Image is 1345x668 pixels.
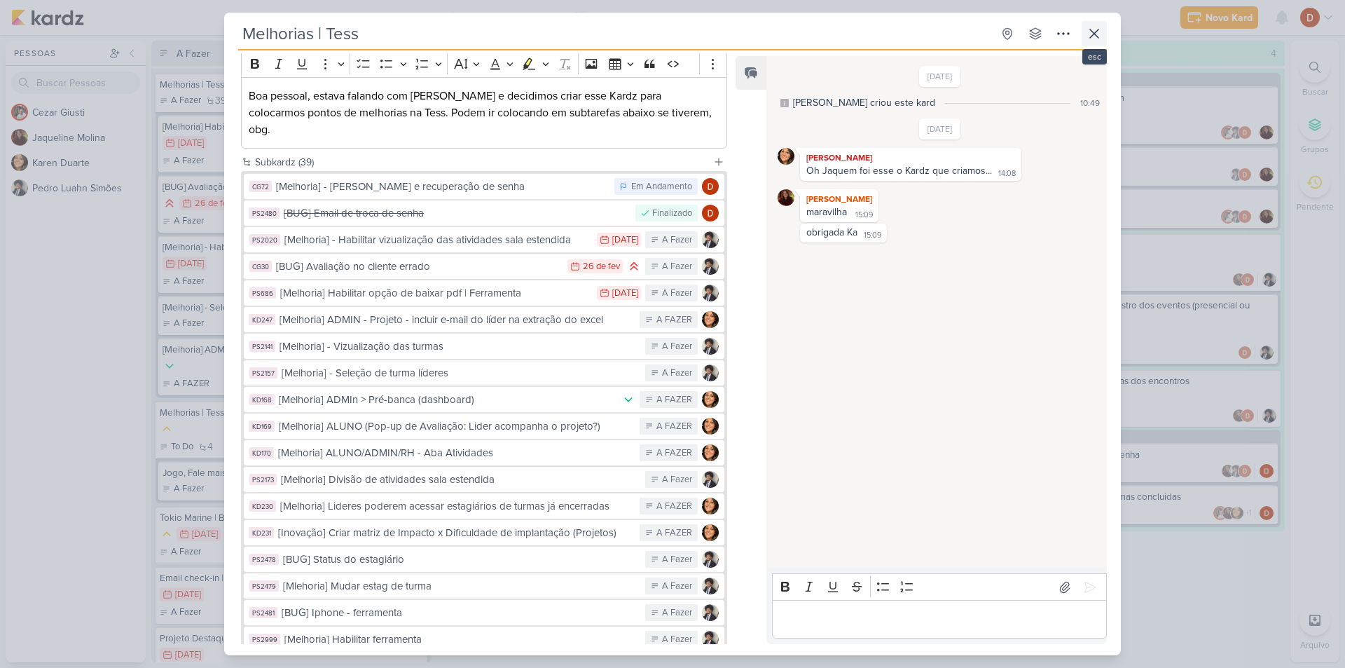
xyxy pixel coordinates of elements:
[864,230,881,241] div: 15:09
[249,341,275,352] div: PS2141
[249,394,275,405] div: KD168
[662,340,692,354] div: A Fazer
[244,414,724,439] button: KD169 [Melhoria] ALUNO (Pop-up de Avaliação: Lider acompanha o projeto?) A FAZER
[855,210,873,221] div: 15:09
[656,526,692,540] div: A FAZER
[806,206,847,218] div: maravilha
[1080,97,1100,109] div: 10:49
[702,178,719,195] img: Davi Elias Teixeira
[244,493,724,519] button: KD230 [Melhoria] Lideres poderem acessar estagiários de turmas já encerradas A FAZER
[621,393,635,407] div: Prioridade Baixa
[249,607,277,618] div: PS2481
[244,307,724,332] button: KD247 [Melhoria] ADMIN - Projeto - incluir e-mail do líder na extração do excel A FAZER
[249,580,279,592] div: PS2479
[249,88,719,138] p: Boa pessoal, estava falando com [PERSON_NAME] e decidimos criar esse Kardz para colocarmos pontos...
[241,50,727,77] div: Editor toolbar
[662,260,692,274] div: A Fazer
[702,471,719,488] img: Pedro Luahn Simões
[702,444,719,461] img: Karen Duarte
[662,606,692,620] div: A Fazer
[249,421,275,432] div: KD169
[793,95,935,110] div: [PERSON_NAME] criou este kard
[244,627,724,652] button: PS2999 [Melhoria] Habilitar ferramenta A Fazer
[249,287,276,299] div: PS686
[656,393,692,407] div: A FAZER
[244,200,724,226] button: PS2480 [BUG] Email de troca de senha Finalizado
[281,472,638,488] div: [Melhoria] Divisão de atividades sala estendida
[244,547,724,572] button: PS2478 [BUG] Status do estagiário A Fazer
[702,205,719,221] img: Davi Elias Teixeira
[284,632,638,648] div: [Melhoria] Habilitar ferramenta
[662,580,692,594] div: A Fazer
[249,500,276,512] div: KD230
[772,573,1107,601] div: Editor toolbar
[702,338,719,355] img: Pedro Luahn Simões
[284,205,628,221] div: [BUG] Email de troca de senha
[702,524,719,541] img: Karen Duarte
[244,440,724,465] button: KD170 [Melhoria] ALUNO/ADMIN/RH - Aba Atividades A FAZER
[662,553,692,567] div: A Fazer
[282,605,638,621] div: [BUG] Iphone - ferramenta
[627,259,641,273] div: Prioridade Alta
[244,387,724,412] button: KD168 [Melhoria] ADMIn > Pré-banca (dashboard) A FAZER
[249,314,275,325] div: KD247
[662,473,692,487] div: A Fazer
[702,364,719,381] img: Pedro Luahn Simões
[998,168,1016,179] div: 14:08
[276,259,560,275] div: [BUG] Avaliação no cliente errado
[612,289,638,298] div: [DATE]
[656,420,692,434] div: A FAZER
[280,312,633,328] div: [Melhoria] ADMIN - Projeto - incluir e-mail do líder na extração do excel
[238,21,992,46] input: Kard Sem Título
[280,339,638,355] div: [Melhoria] - Vizualização das turmas
[244,467,724,492] button: PS2173 [Melhoria] Divisão de atividades sala estendida A Fazer
[778,189,794,206] img: Jaqueline Molina
[255,155,708,170] div: Subkardz (39)
[656,313,692,327] div: A FAZER
[280,285,590,301] div: [Melhoria] Habilitar opção de baixar pdf | Ferramenta
[702,258,719,275] img: Pedro Luahn Simões
[244,174,724,199] button: CG72 [Melhoria] - [PERSON_NAME] e recuperação de senha Em Andamento
[283,552,638,568] div: [BUG] Status do estagiário
[283,578,638,594] div: [Mlehoria] Mudar estag de turma
[656,447,692,461] div: A FAZER
[249,234,280,245] div: PS2020
[702,231,719,248] img: Pedro Luahn Simões
[803,192,876,206] div: [PERSON_NAME]
[244,360,724,386] button: PS2157 [Melhoria] - Seleção de turma líderes A Fazer
[702,604,719,621] img: Pedro Luahn Simões
[778,148,794,165] img: Karen Duarte
[702,418,719,435] img: Karen Duarte
[702,391,719,408] img: Karen Duarte
[806,226,857,238] div: obrigada Ka
[803,151,1019,165] div: [PERSON_NAME]
[244,227,724,252] button: PS2020 [Melhoria] - Habilitar vizualização das atividades sala estendida [DATE] A Fazer
[662,233,692,247] div: A Fazer
[244,254,724,279] button: CG30 [BUG] Avaliação no cliente errado 26 de fev A Fazer
[278,445,633,461] div: [Melhoria] ALUNO/ADMIN/RH - Aba Atividades
[279,418,633,435] div: [Melhoria] ALUNO (Pop-up de Avaliação: Lider acompanha o projeto?)
[702,498,719,514] img: Karen Duarte
[249,554,279,565] div: PS2478
[278,525,633,541] div: [Inovação] Criar matriz de Impacto x Dificuldade de implantação (Projetos)
[583,262,620,271] div: 26 de fev
[284,232,590,248] div: [Melhoria] - Habilitar vizualização das atividades sala estendida
[656,500,692,514] div: A FAZER
[249,367,277,379] div: PS2157
[702,285,719,301] img: Pedro Luahn Simões
[249,261,272,272] div: CG30
[276,179,607,195] div: [Melhoria] - [PERSON_NAME] e recuperação de senha
[772,600,1107,639] div: Editor editing area: main
[244,573,724,599] button: PS2479 [Mlehoria] Mudar estag de turma A Fazer
[806,165,992,177] div: Oh Jaquem foi esse o Kardz que criamos...
[244,334,724,359] button: PS2141 [Melhoria] - Vizualização das turmas A Fazer
[662,633,692,647] div: A Fazer
[249,474,277,485] div: PS2173
[249,527,274,538] div: KD231
[244,600,724,625] button: PS2481 [BUG] Iphone - ferramenta A Fazer
[652,207,692,221] div: Finalizado
[631,180,692,194] div: Em Andamento
[244,520,724,545] button: KD231 [Inovação] Criar matriz de Impacto x Dificuldade de implantação (Projetos) A FAZER
[702,578,719,594] img: Pedro Luahn Simões
[244,280,724,306] button: PS686 [Melhoria] Habilitar opção de baixar pdf | Ferramenta [DATE] A Fazer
